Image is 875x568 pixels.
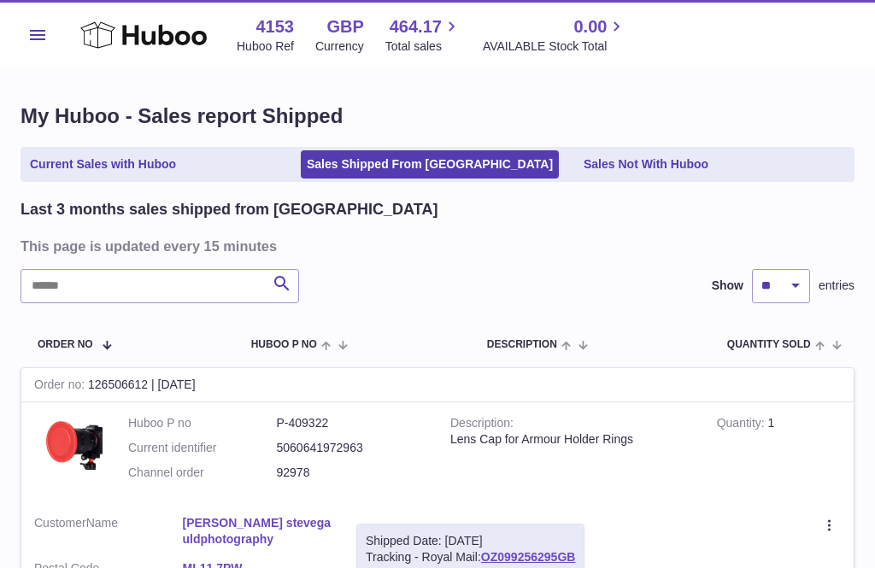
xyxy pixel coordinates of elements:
span: Customer [34,516,86,530]
span: Description [487,339,557,350]
dd: 5060641972963 [277,440,426,456]
h3: This page is updated every 15 minutes [21,237,850,255]
dt: Huboo P no [128,415,277,431]
span: 464.17 [390,15,442,38]
dt: Name [34,515,183,552]
a: Current Sales with Huboo [24,150,182,179]
div: Lens Cap for Armour Holder Rings [450,431,691,448]
strong: Quantity [717,416,768,434]
td: 1 [704,402,854,502]
strong: 4153 [255,15,294,38]
label: Show [712,278,743,294]
a: 0.00 AVAILABLE Stock Total [483,15,627,55]
a: Sales Shipped From [GEOGRAPHIC_DATA] [301,150,559,179]
span: 0.00 [573,15,607,38]
dt: Channel order [128,465,277,481]
span: Quantity Sold [727,339,811,350]
div: 126506612 | [DATE] [21,368,854,402]
h2: Last 3 months sales shipped from [GEOGRAPHIC_DATA] [21,199,437,220]
a: [PERSON_NAME] stevegauldphotography [183,515,332,548]
dd: P-409322 [277,415,426,431]
span: AVAILABLE Stock Total [483,38,627,55]
img: 376A0164-scaled.jpg [34,415,103,470]
h1: My Huboo - Sales report Shipped [21,102,854,130]
span: Total sales [385,38,461,55]
strong: Description [450,416,514,434]
div: Currency [315,38,364,55]
span: Huboo P no [251,339,317,350]
dt: Current identifier [128,440,277,456]
span: Order No [38,339,93,350]
a: OZ099256295GB [481,550,576,564]
dd: 92978 [277,465,426,481]
strong: Order no [34,378,88,395]
a: 464.17 Total sales [385,15,461,55]
div: Shipped Date: [DATE] [366,533,575,549]
div: Huboo Ref [237,38,294,55]
a: Sales Not With Huboo [578,150,714,179]
strong: GBP [326,15,363,38]
span: entries [819,278,854,294]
